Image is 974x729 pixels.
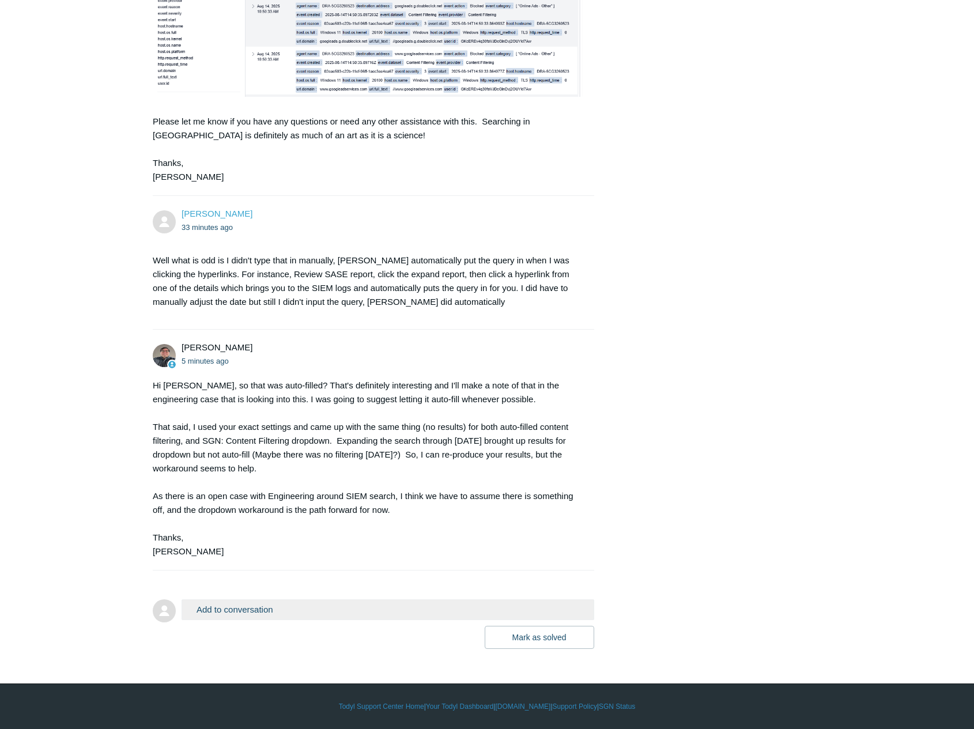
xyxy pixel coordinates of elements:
a: [PERSON_NAME] [182,209,252,218]
time: 08/14/2025, 14:00 [182,357,229,365]
a: SGN Status [599,701,635,712]
a: [DOMAIN_NAME] [495,701,550,712]
span: Matt Robinson [182,342,252,352]
span: Andrew Stevens [182,209,252,218]
button: Add to conversation [182,599,594,620]
div: Hi [PERSON_NAME], so that was auto-filled? That's definitely interesting and I'll make a note of ... [153,379,583,558]
a: Todyl Support Center Home [339,701,424,712]
p: Well what is odd is I didn't type that in manually, [PERSON_NAME] automatically put the query in ... [153,254,583,309]
button: Mark as solved [485,626,594,649]
time: 08/14/2025, 13:32 [182,223,233,232]
a: Support Policy [553,701,597,712]
div: | | | | [153,701,821,712]
a: Your Todyl Dashboard [426,701,493,712]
